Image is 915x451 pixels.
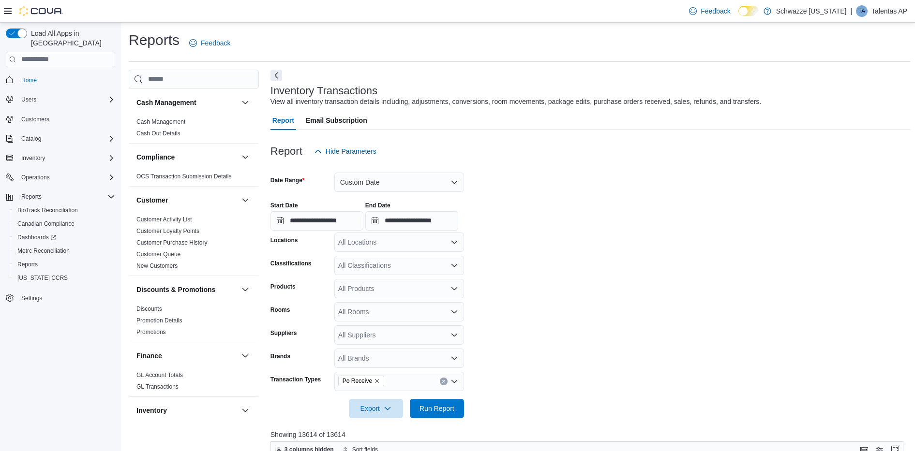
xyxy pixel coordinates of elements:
span: Inventory [17,152,115,164]
span: Customer Purchase History [136,239,208,247]
a: Customer Activity List [136,216,192,223]
button: Inventory [17,152,49,164]
span: Cash Management [136,118,185,126]
button: Finance [240,350,251,362]
span: Email Subscription [306,111,367,130]
a: Dashboards [14,232,60,243]
a: Discounts [136,306,162,312]
span: Canadian Compliance [14,218,115,230]
span: Reports [17,261,38,268]
button: Run Report [410,399,464,418]
a: Cash Management [136,118,185,125]
a: OCS Transaction Submission Details [136,173,232,180]
button: Cash Management [136,98,238,107]
button: Hide Parameters [310,142,380,161]
button: Compliance [136,152,238,162]
a: Customer Loyalty Points [136,228,199,234]
input: Press the down key to open a popover containing a calendar. [365,211,458,231]
span: Inventory Adjustments [136,426,194,434]
span: BioTrack Reconciliation [14,204,115,216]
span: Dashboards [17,233,56,241]
button: Clear input [440,378,448,385]
span: Reports [21,193,42,201]
span: Operations [17,172,115,183]
p: Showing 13614 of 13614 [270,430,910,439]
h3: Discounts & Promotions [136,285,215,294]
input: Press the down key to open a popover containing a calendar. [270,211,363,231]
button: Canadian Compliance [10,217,119,231]
span: Metrc Reconciliation [17,247,70,255]
img: Cova [19,6,63,16]
button: Open list of options [450,262,458,269]
span: Po Receive [343,376,372,386]
span: Users [17,94,115,105]
button: [US_STATE] CCRS [10,271,119,285]
button: Catalog [17,133,45,145]
a: [US_STATE] CCRS [14,272,72,284]
button: Customers [2,112,119,126]
a: Home [17,74,41,86]
span: Operations [21,174,50,181]
span: Catalog [17,133,115,145]
span: GL Account Totals [136,371,183,379]
button: BioTrack Reconciliation [10,204,119,217]
label: Start Date [270,202,298,209]
h3: Inventory [136,406,167,415]
button: Export [349,399,403,418]
button: Open list of options [450,308,458,316]
button: Home [2,73,119,87]
span: Reports [17,191,115,203]
button: Operations [2,171,119,184]
label: Date Range [270,176,305,184]
a: Metrc Reconciliation [14,245,74,257]
a: Promotion Details [136,317,182,324]
span: Dashboards [14,232,115,243]
span: Settings [17,291,115,304]
button: Users [17,94,40,105]
button: Reports [17,191,45,203]
span: Customers [21,116,49,123]
button: Remove Po Receive from selection in this group [374,378,380,384]
h1: Reports [129,30,180,50]
h3: Customer [136,195,168,205]
button: Cash Management [240,97,251,108]
p: Schwazze [US_STATE] [776,5,847,17]
span: Home [21,76,37,84]
label: Brands [270,352,290,360]
span: Export [355,399,397,418]
p: | [850,5,852,17]
a: Customer Queue [136,251,180,258]
span: New Customers [136,262,178,270]
button: Inventory [2,151,119,165]
a: Feedback [185,33,234,53]
div: Discounts & Promotions [129,303,259,342]
label: End Date [365,202,390,209]
label: Classifications [270,260,312,267]
a: Dashboards [10,231,119,244]
button: Finance [136,351,238,361]
button: Open list of options [450,331,458,339]
div: View all inventory transaction details including, adjustments, conversions, room movements, packa... [270,97,761,107]
span: Customer Loyalty Points [136,227,199,235]
button: Compliance [240,151,251,163]
h3: Compliance [136,152,175,162]
button: Settings [2,291,119,305]
span: Promotion Details [136,317,182,324]
a: Customers [17,114,53,125]
button: Inventory [136,406,238,415]
span: Promotions [136,328,166,336]
h3: Cash Management [136,98,196,107]
label: Rooms [270,306,290,314]
span: Po Receive [338,376,384,386]
h3: Inventory Transactions [270,85,377,97]
label: Suppliers [270,329,297,337]
a: Inventory Adjustments [136,426,194,433]
label: Transaction Types [270,376,321,383]
span: Catalog [21,135,41,143]
button: Custom Date [334,173,464,192]
nav: Complex example [6,69,115,330]
span: Report [272,111,294,130]
span: Cash Out Details [136,130,180,137]
div: Compliance [129,171,259,186]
